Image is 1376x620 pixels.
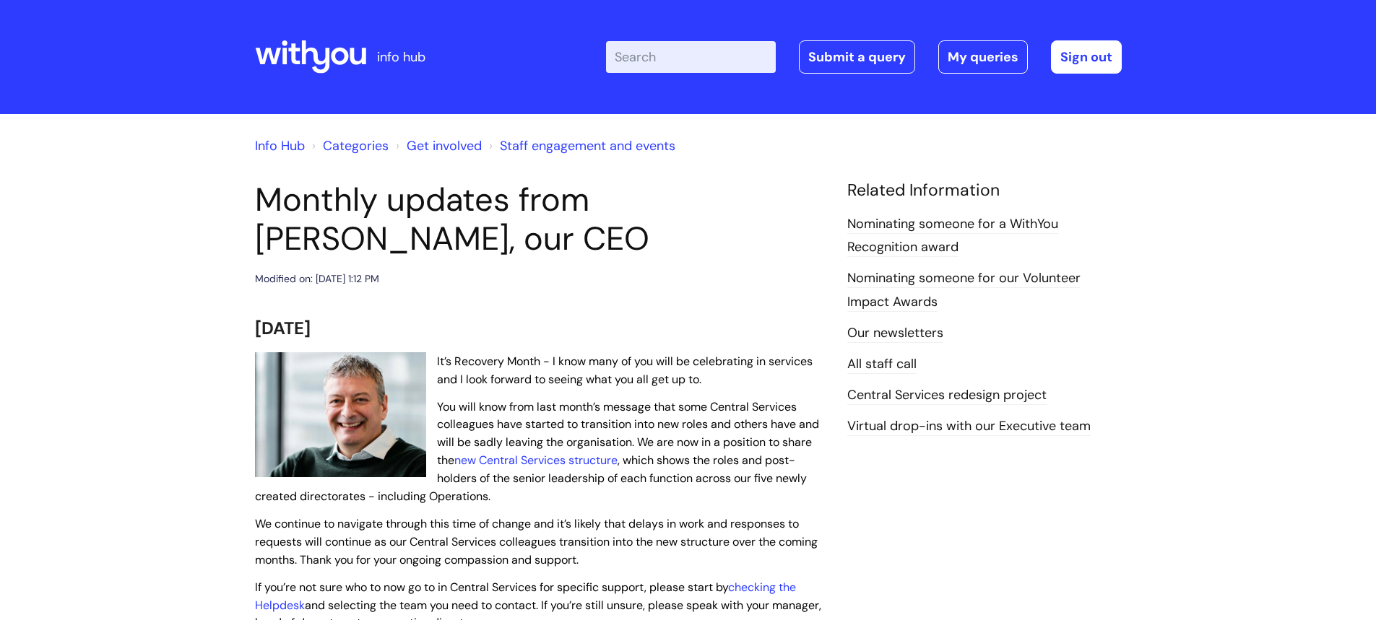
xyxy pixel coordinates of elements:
span: We continue to navigate through this time of change and it’s likely that delays in work and respo... [255,516,818,567]
a: Get involved [407,137,482,154]
div: | - [606,40,1122,74]
a: Nominating someone for our Volunteer Impact Awards [847,269,1081,311]
a: Categories [323,137,389,154]
li: Staff engagement and events [485,134,675,157]
h4: Related Information [847,180,1122,201]
input: Search [606,41,776,73]
span: You will know from last month’s message that some Central Services colleagues have started to tra... [255,399,819,504]
p: info hub [377,45,425,69]
a: checking the Helpdesk [255,580,796,613]
a: Central Services redesign project [847,386,1047,405]
a: new Central Services structure [454,453,618,468]
a: Virtual drop-ins with our Executive team [847,417,1091,436]
li: Solution home [308,134,389,157]
a: Nominating someone for a WithYou Recognition award [847,215,1058,257]
a: Sign out [1051,40,1122,74]
a: Our newsletters [847,324,943,343]
a: All staff call [847,355,917,374]
li: Get involved [392,134,482,157]
a: My queries [938,40,1028,74]
span: [DATE] [255,317,311,339]
h1: Monthly updates from [PERSON_NAME], our CEO [255,180,826,258]
span: It’s Recovery Month - I know many of you will be celebrating in services and I look forward to se... [437,354,813,387]
a: Submit a query [799,40,915,74]
a: Info Hub [255,137,305,154]
div: Modified on: [DATE] 1:12 PM [255,270,379,288]
img: WithYou Chief Executive Simon Phillips pictured looking at the camera and smiling [255,352,426,478]
a: Staff engagement and events [500,137,675,154]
